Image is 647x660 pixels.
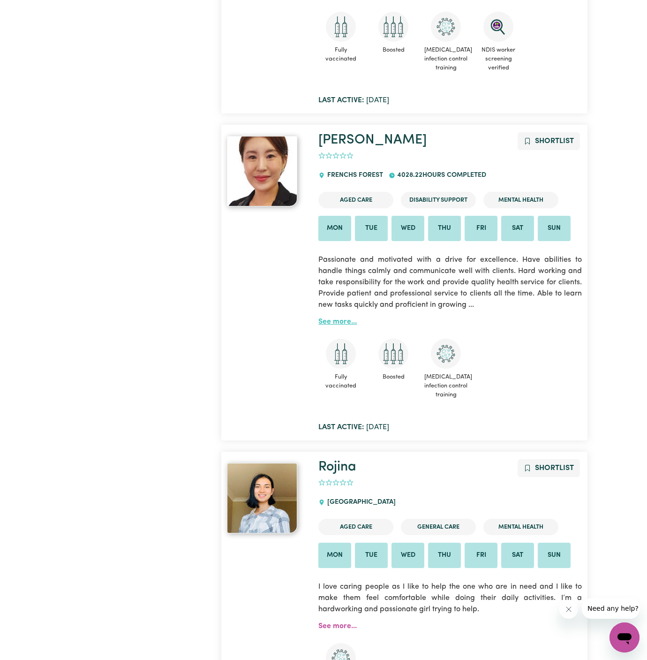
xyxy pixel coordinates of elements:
div: add rating by typing an integer from 0 to 5 or pressing arrow keys [318,151,354,161]
img: View Rojina's profile [227,463,297,533]
li: Available on Fri [465,216,497,241]
li: Aged Care [318,519,393,535]
li: Available on Mon [318,216,351,241]
a: Rojina [227,463,307,533]
li: Available on Sat [501,543,534,568]
li: Available on Sun [538,216,571,241]
a: See more... [318,318,357,326]
button: Add to shortlist [518,459,580,477]
img: CS Academy: COVID-19 Infection Control Training course completed [431,339,461,369]
span: Shortlist [535,137,574,145]
span: NDIS worker screening verified [476,42,521,76]
span: [DATE] [318,97,389,104]
img: Care and support worker has received booster dose of COVID-19 vaccination [378,12,408,42]
p: Passionate and motivated with a drive for excellence. Have abilities to handle things calmly and ... [318,249,582,316]
iframe: Button to launch messaging window [609,622,639,652]
b: Last active: [318,424,364,431]
span: Boosted [371,369,416,385]
li: Available on Thu [428,216,461,241]
a: Jin [227,136,307,206]
li: General Care [401,519,476,535]
li: Available on Thu [428,543,461,568]
li: Available on Sat [501,216,534,241]
b: Last active: [318,97,364,104]
div: FRENCHS FOREST [318,163,388,188]
iframe: Message from company [582,598,639,619]
span: [MEDICAL_DATA] infection control training [423,42,468,76]
span: Fully vaccinated [318,369,363,394]
img: NDIS Worker Screening Verified [483,12,513,42]
div: 4028.22 hours completed [389,163,492,188]
div: [GEOGRAPHIC_DATA] [318,490,401,515]
li: Aged Care [318,192,393,208]
span: [MEDICAL_DATA] infection control training [423,369,468,403]
span: Shortlist [535,464,574,472]
span: Fully vaccinated [318,42,363,67]
span: Boosted [371,42,416,58]
li: Available on Tue [355,543,388,568]
img: View Jin's profile [227,136,297,206]
li: Available on Mon [318,543,351,568]
li: Available on Wed [391,216,424,241]
span: [DATE] [318,424,389,431]
a: See more... [318,622,357,630]
li: Disability Support [401,192,476,208]
li: Available on Sun [538,543,571,568]
button: Add to shortlist [518,132,580,150]
div: add rating by typing an integer from 0 to 5 or pressing arrow keys [318,478,354,488]
li: Mental Health [483,519,558,535]
iframe: Close message [559,600,578,619]
li: Available on Fri [465,543,497,568]
li: Available on Tue [355,216,388,241]
a: [PERSON_NAME] [318,133,427,147]
img: CS Academy: COVID-19 Infection Control Training course completed [431,12,461,42]
img: Care and support worker has received 2 doses of COVID-19 vaccine [326,339,356,369]
p: I love caring people as I like to help the one who are in need and I like to make them feel comfo... [318,576,582,621]
img: Care and support worker has received 2 doses of COVID-19 vaccine [326,12,356,42]
a: Rojina [318,460,356,474]
li: Available on Wed [391,543,424,568]
li: Mental Health [483,192,558,208]
img: Care and support worker has received booster dose of COVID-19 vaccination [378,339,408,369]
